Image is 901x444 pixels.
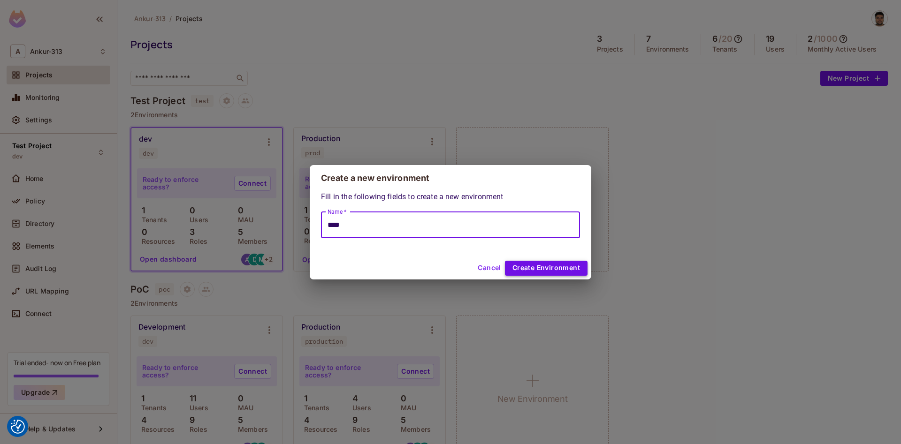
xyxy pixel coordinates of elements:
[474,261,504,276] button: Cancel
[310,165,591,191] h2: Create a new environment
[505,261,588,276] button: Create Environment
[321,191,580,238] div: Fill in the following fields to create a new environment
[11,420,25,434] button: Consent Preferences
[328,208,346,216] label: Name *
[11,420,25,434] img: Revisit consent button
